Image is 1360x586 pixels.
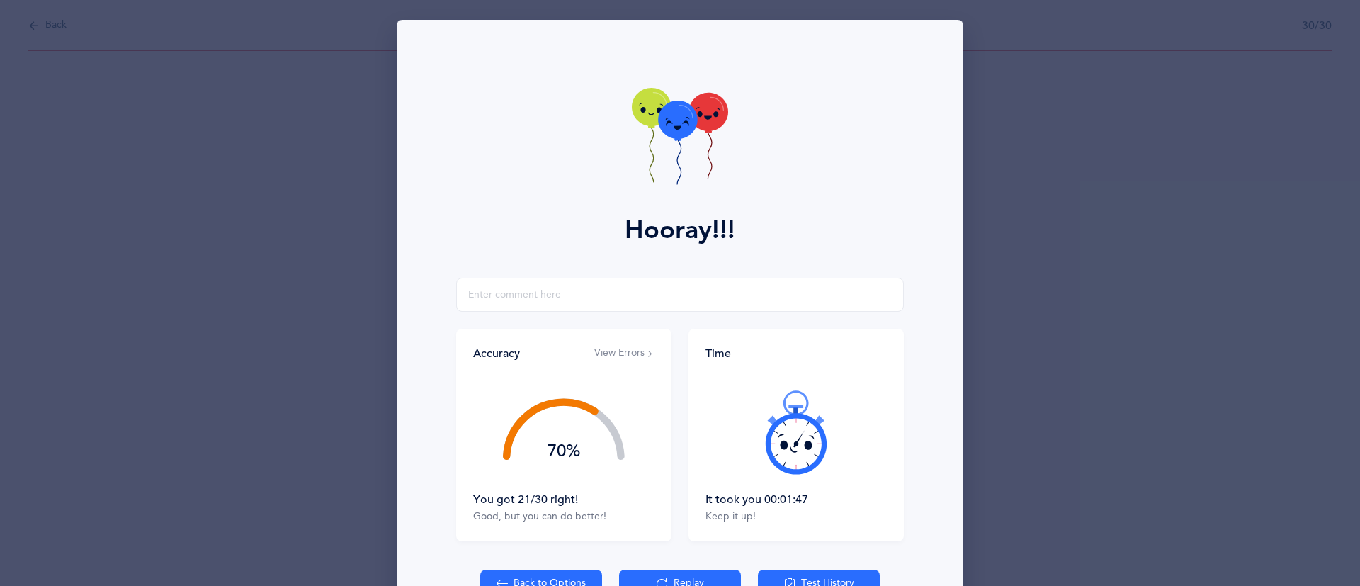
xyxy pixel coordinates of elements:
div: Good, but you can do better! [473,510,654,524]
button: View Errors [594,346,654,361]
div: You got 21/30 right! [473,492,654,507]
div: It took you 00:01:47 [705,492,887,507]
input: Enter comment here [456,278,904,312]
div: 70% [503,443,625,460]
div: Keep it up! [705,510,887,524]
div: Accuracy [473,346,520,361]
div: Time [705,346,887,361]
div: Hooray!!! [625,211,735,249]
